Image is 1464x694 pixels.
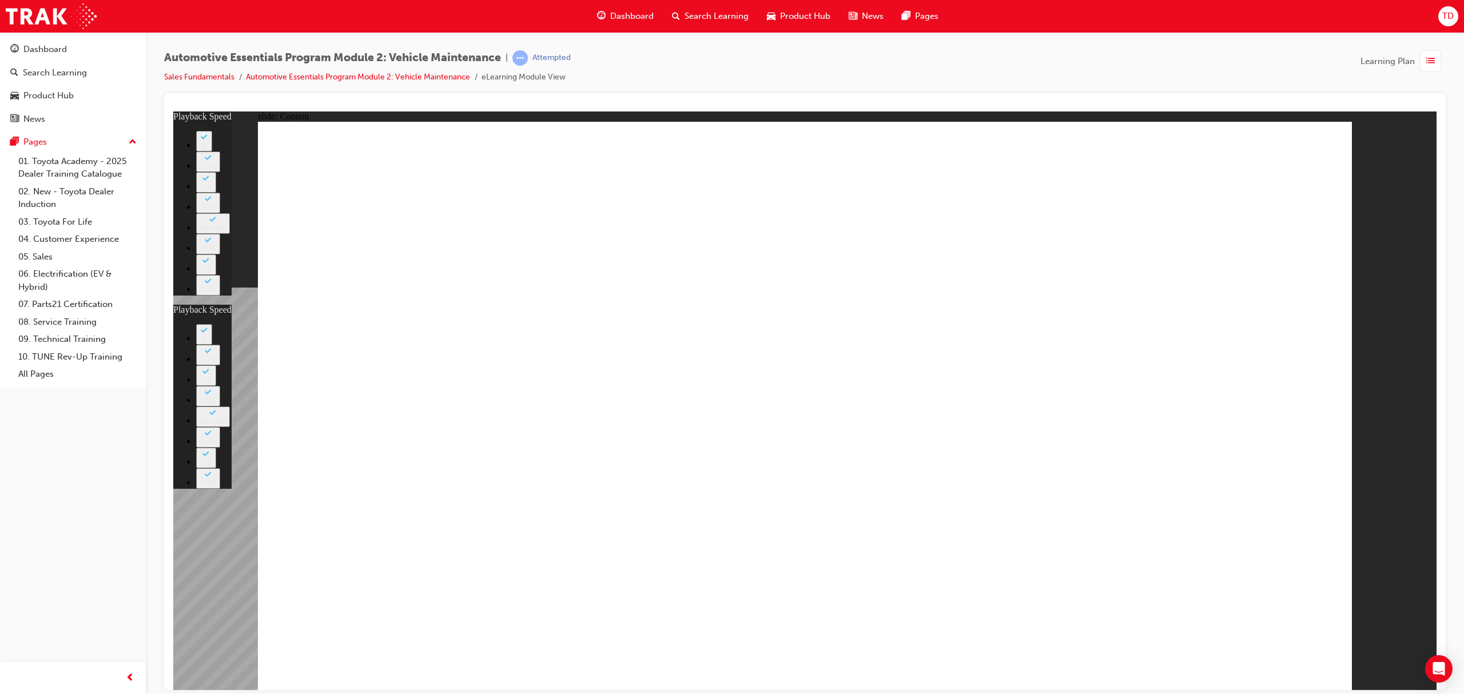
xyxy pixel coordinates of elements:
[14,230,141,248] a: 04. Customer Experience
[10,114,19,125] span: news-icon
[5,37,141,131] button: DashboardSearch LearningProduct HubNews
[780,10,830,23] span: Product Hub
[1425,655,1453,683] div: Open Intercom Messenger
[14,296,141,313] a: 07. Parts21 Certification
[610,10,654,23] span: Dashboard
[14,330,141,348] a: 09. Technical Training
[663,5,758,28] a: search-iconSearch Learning
[1360,55,1415,68] span: Learning Plan
[10,91,19,101] span: car-icon
[862,10,884,23] span: News
[23,89,74,102] div: Product Hub
[5,109,141,130] a: News
[23,66,87,79] div: Search Learning
[5,62,141,83] a: Search Learning
[10,137,19,147] span: pages-icon
[164,51,501,65] span: Automotive Essentials Program Module 2: Vehicle Maintenance
[14,265,141,296] a: 06. Electrification (EV & Hybrid)
[14,348,141,366] a: 10. TUNE Rev-Up Training
[767,9,775,23] span: car-icon
[5,131,141,153] button: Pages
[23,113,45,126] div: News
[849,9,857,23] span: news-icon
[1438,6,1458,26] button: TD
[14,213,141,231] a: 03. Toyota For Life
[23,135,47,149] div: Pages
[14,313,141,331] a: 08. Service Training
[164,72,234,82] a: Sales Fundamentals
[840,5,893,28] a: news-iconNews
[672,9,680,23] span: search-icon
[23,43,67,56] div: Dashboard
[588,5,663,28] a: guage-iconDashboard
[893,5,948,28] a: pages-iconPages
[597,9,606,23] span: guage-icon
[758,5,840,28] a: car-iconProduct Hub
[5,39,141,60] a: Dashboard
[915,10,938,23] span: Pages
[512,50,528,66] span: learningRecordVerb_ATTEMPT-icon
[1442,10,1454,23] span: TD
[5,85,141,106] a: Product Hub
[246,72,470,82] a: Automotive Essentials Program Module 2: Vehicle Maintenance
[532,53,571,63] div: Attempted
[685,10,749,23] span: Search Learning
[129,135,137,150] span: up-icon
[10,45,19,55] span: guage-icon
[1426,54,1435,69] span: list-icon
[14,248,141,266] a: 05. Sales
[10,68,18,78] span: search-icon
[1360,50,1446,72] button: Learning Plan
[482,71,566,84] li: eLearning Module View
[506,51,508,65] span: |
[14,183,141,213] a: 02. New - Toyota Dealer Induction
[126,671,134,685] span: prev-icon
[14,153,141,183] a: 01. Toyota Academy - 2025 Dealer Training Catalogue
[902,9,910,23] span: pages-icon
[14,365,141,383] a: All Pages
[6,3,97,29] img: Trak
